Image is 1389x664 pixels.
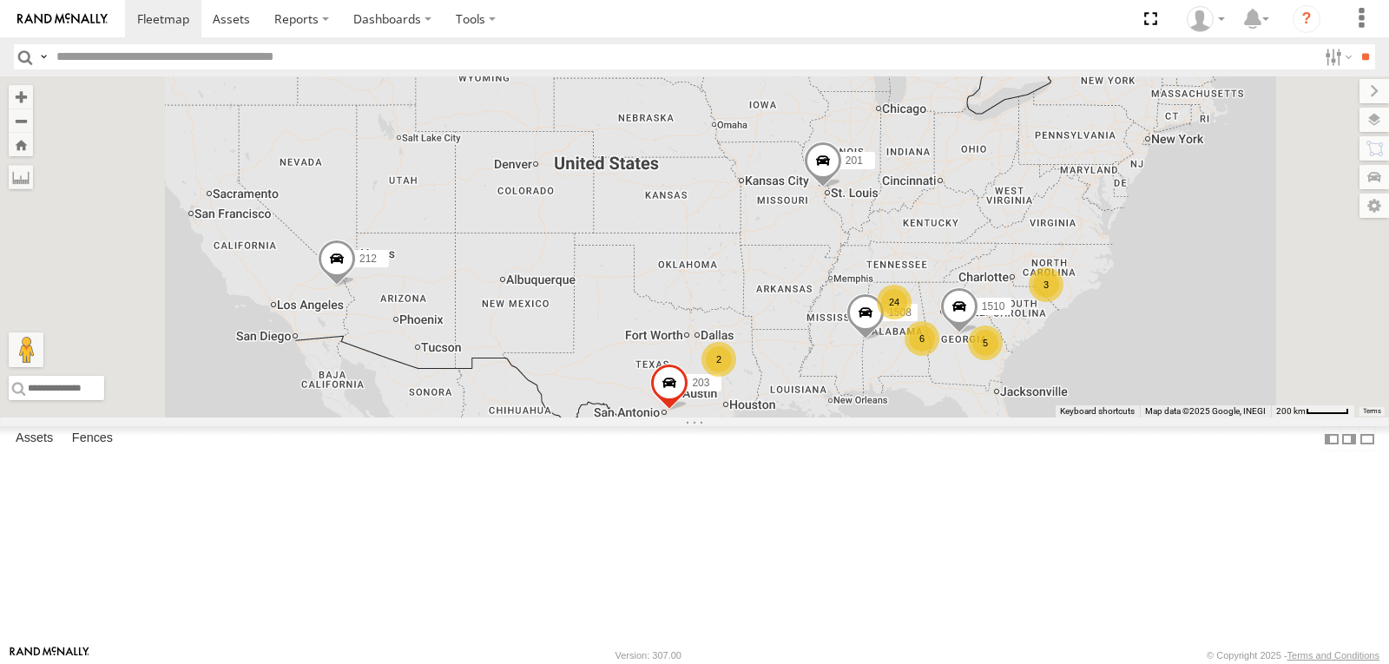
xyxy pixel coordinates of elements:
[36,44,50,69] label: Search Query
[1181,6,1231,32] div: EDWARD EDMONDSON
[9,108,33,133] button: Zoom out
[10,647,89,664] a: Visit our Website
[9,165,33,189] label: Measure
[1060,405,1135,417] button: Keyboard shortcuts
[692,377,709,389] span: 203
[1145,406,1266,416] span: Map data ©2025 Google, INEGI
[1293,5,1320,33] i: ?
[1271,405,1354,417] button: Map Scale: 200 km per 46 pixels
[1029,267,1063,302] div: 3
[968,325,1003,360] div: 5
[63,427,122,451] label: Fences
[1340,426,1358,451] label: Dock Summary Table to the Right
[905,321,939,356] div: 6
[9,133,33,156] button: Zoom Home
[1318,44,1355,69] label: Search Filter Options
[7,427,62,451] label: Assets
[1323,426,1340,451] label: Dock Summary Table to the Left
[1359,426,1376,451] label: Hide Summary Table
[982,300,1005,312] span: 1510
[1363,408,1381,415] a: Terms (opens in new tab)
[701,342,736,377] div: 2
[877,285,912,319] div: 24
[616,650,681,661] div: Version: 307.00
[846,154,863,167] span: 201
[9,85,33,108] button: Zoom in
[1207,650,1379,661] div: © Copyright 2025 -
[1359,194,1389,218] label: Map Settings
[17,13,108,25] img: rand-logo.svg
[359,252,377,264] span: 212
[1287,650,1379,661] a: Terms and Conditions
[9,332,43,367] button: Drag Pegman onto the map to open Street View
[1276,406,1306,416] span: 200 km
